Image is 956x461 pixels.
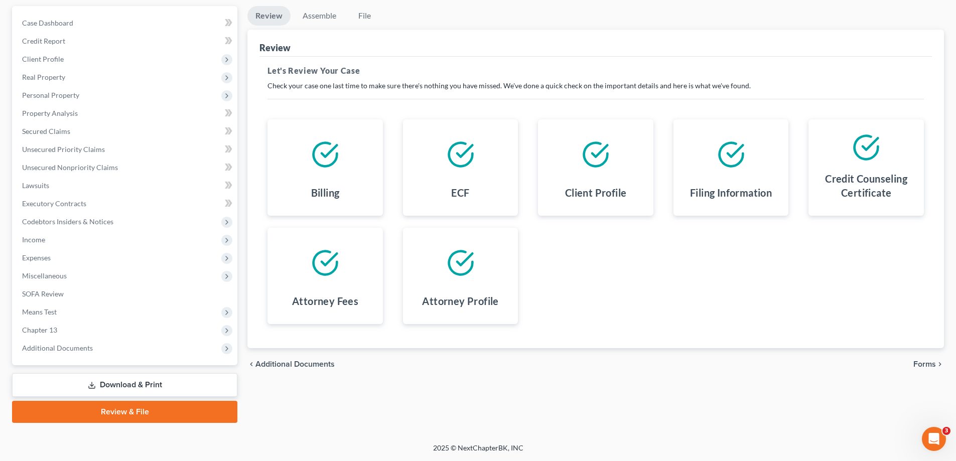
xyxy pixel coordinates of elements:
[22,217,113,226] span: Codebtors Insiders & Notices
[922,427,946,451] iframe: Intercom live chat
[22,91,79,99] span: Personal Property
[22,55,64,63] span: Client Profile
[247,360,255,368] i: chevron_left
[690,186,772,200] h4: Filing Information
[267,65,924,77] h5: Let's Review Your Case
[422,294,498,308] h4: Attorney Profile
[267,81,924,91] p: Check your case one last time to make sure there's nothing you have missed. We've done a quick ch...
[14,14,237,32] a: Case Dashboard
[348,6,380,26] a: File
[192,443,764,461] div: 2025 © NextChapterBK, INC
[292,294,358,308] h4: Attorney Fees
[22,19,73,27] span: Case Dashboard
[22,163,118,172] span: Unsecured Nonpriority Claims
[913,360,936,368] span: Forms
[22,145,105,153] span: Unsecured Priority Claims
[311,186,340,200] h4: Billing
[14,285,237,303] a: SOFA Review
[22,127,70,135] span: Secured Claims
[22,326,57,334] span: Chapter 13
[14,122,237,140] a: Secured Claims
[14,104,237,122] a: Property Analysis
[14,32,237,50] a: Credit Report
[936,360,944,368] i: chevron_right
[942,427,950,435] span: 3
[14,195,237,213] a: Executory Contracts
[12,401,237,423] a: Review & File
[295,6,344,26] a: Assemble
[22,37,65,45] span: Credit Report
[816,172,916,200] h4: Credit Counseling Certificate
[22,73,65,81] span: Real Property
[255,360,335,368] span: Additional Documents
[247,360,335,368] a: chevron_left Additional Documents
[22,271,67,280] span: Miscellaneous
[22,235,45,244] span: Income
[14,159,237,177] a: Unsecured Nonpriority Claims
[22,344,93,352] span: Additional Documents
[14,177,237,195] a: Lawsuits
[913,360,944,368] button: Forms chevron_right
[12,373,237,397] a: Download & Print
[451,186,469,200] h4: ECF
[22,289,64,298] span: SOFA Review
[565,186,627,200] h4: Client Profile
[22,109,78,117] span: Property Analysis
[22,199,86,208] span: Executory Contracts
[259,42,291,54] div: Review
[22,308,57,316] span: Means Test
[22,253,51,262] span: Expenses
[247,6,291,26] a: Review
[22,181,49,190] span: Lawsuits
[14,140,237,159] a: Unsecured Priority Claims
